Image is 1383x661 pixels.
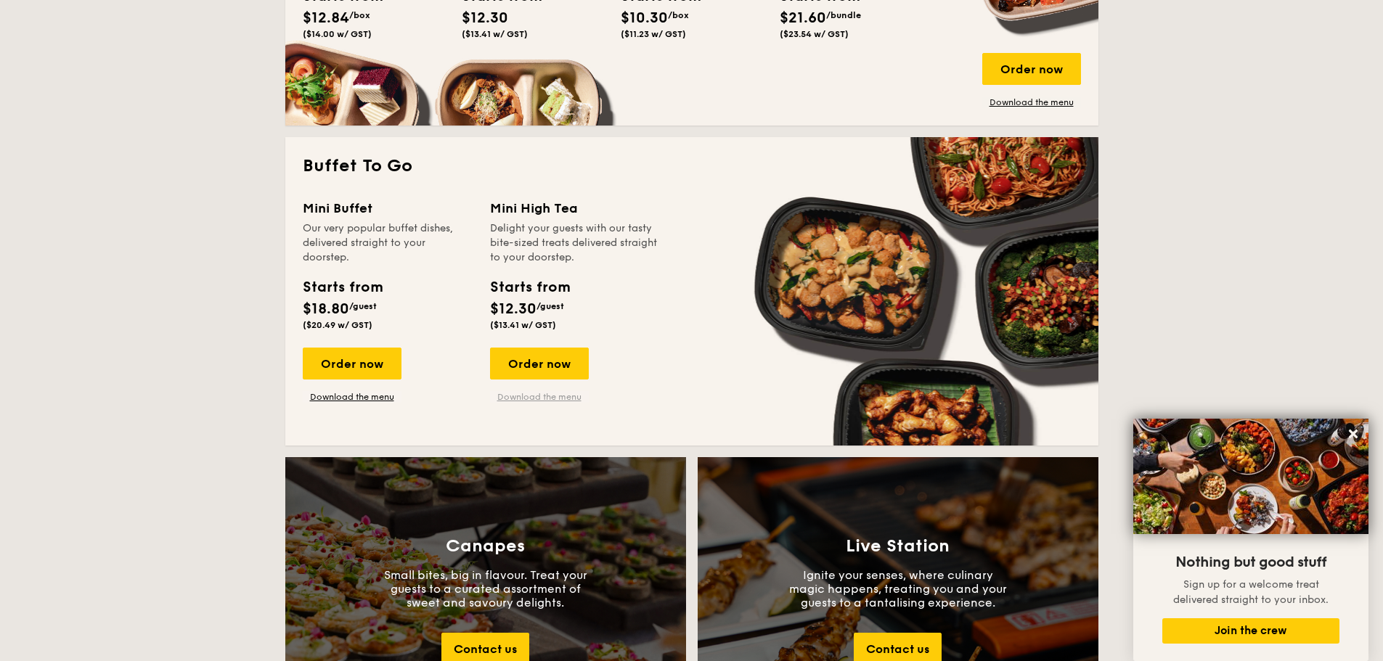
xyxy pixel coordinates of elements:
[303,221,473,265] div: Our very popular buffet dishes, delivered straight to your doorstep.
[303,391,401,403] a: Download the menu
[1162,618,1339,644] button: Join the crew
[303,198,473,218] div: Mini Buffet
[982,97,1081,108] a: Download the menu
[303,348,401,379] div: Order now
[349,301,377,311] span: /guest
[303,276,382,298] div: Starts from
[780,9,826,27] span: $21.60
[462,29,528,39] span: ($13.41 w/ GST)
[668,10,689,20] span: /box
[377,568,595,609] p: Small bites, big in flavour. Treat your guests to a curated assortment of sweet and savoury delig...
[303,9,349,27] span: $12.84
[780,29,849,39] span: ($23.54 w/ GST)
[537,301,564,311] span: /guest
[303,320,372,330] span: ($20.49 w/ GST)
[982,53,1081,85] div: Order now
[490,198,660,218] div: Mini High Tea
[490,348,589,379] div: Order now
[789,568,1007,609] p: Ignite your senses, where culinary magic happens, treating you and your guests to a tantalising e...
[846,536,950,557] h3: Live Station
[1173,578,1329,606] span: Sign up for a welcome treat delivered straight to your inbox.
[462,9,508,27] span: $12.30
[490,391,589,403] a: Download the menu
[446,536,525,557] h3: Canapes
[490,221,660,265] div: Delight your guests with our tasty bite-sized treats delivered straight to your doorstep.
[826,10,861,20] span: /bundle
[490,276,569,298] div: Starts from
[490,320,556,330] span: ($13.41 w/ GST)
[1133,419,1368,534] img: DSC07876-Edit02-Large.jpeg
[303,300,349,318] span: $18.80
[1342,422,1365,446] button: Close
[621,29,686,39] span: ($11.23 w/ GST)
[349,10,370,20] span: /box
[621,9,668,27] span: $10.30
[490,300,537,318] span: $12.30
[303,155,1081,178] h2: Buffet To Go
[1175,554,1326,571] span: Nothing but good stuff
[303,29,372,39] span: ($14.00 w/ GST)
